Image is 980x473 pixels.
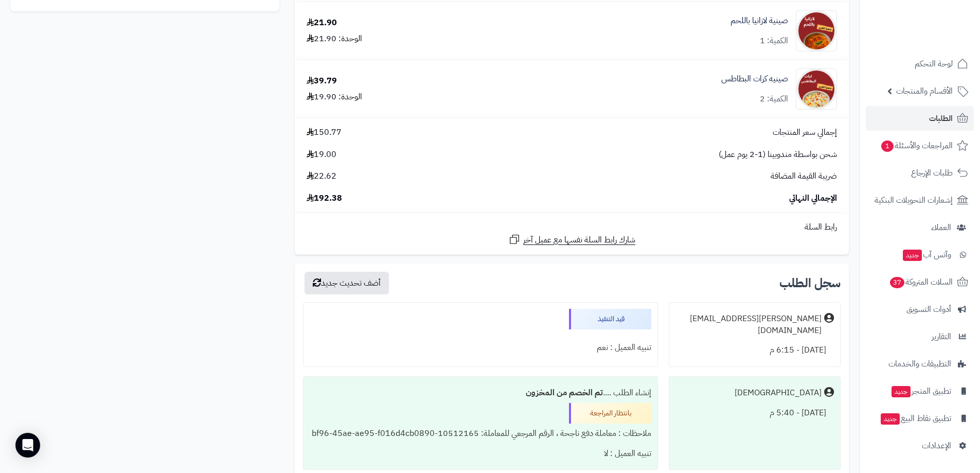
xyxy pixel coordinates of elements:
[866,433,974,458] a: الإعدادات
[915,57,953,71] span: لوحة التحكم
[307,75,337,87] div: 39.79
[760,93,788,105] div: الكمية: 2
[796,10,836,51] img: 1759319001-2-90x90.png
[881,413,900,425] span: جديد
[888,357,951,371] span: التطبيقات والخدمات
[569,309,651,329] div: قيد التنفيذ
[866,188,974,213] a: إشعارات التحويلات البنكية
[892,386,911,397] span: جديد
[866,406,974,431] a: تطبيق نقاط البيعجديد
[508,233,635,246] a: شارك رابط السلة نفسها مع عميل آخر
[866,106,974,131] a: الطلبات
[523,234,635,246] span: شارك رابط السلة نفسها مع عميل آخر
[307,91,362,103] div: الوحدة: 19.90
[922,439,951,453] span: الإعدادات
[721,73,788,85] a: صينيه كرات البطاطس
[896,84,953,98] span: الأقسام والمنتجات
[760,35,788,47] div: الكمية: 1
[307,149,336,161] span: 19.00
[789,192,837,204] span: الإجمالي النهائي
[735,387,822,399] div: [DEMOGRAPHIC_DATA]
[305,272,389,294] button: أضف تحديث جديد
[866,379,974,404] a: تطبيق المتجرجديد
[569,403,651,424] div: بانتظار المراجعة
[932,329,951,344] span: التقارير
[310,424,651,444] div: ملاحظات : معاملة دفع ناجحة ، الرقم المرجعي للمعاملة: 10512165-bf96-45ae-ae95-f016d4cb0890
[866,270,974,294] a: السلات المتروكة37
[310,383,651,403] div: إنشاء الطلب ....
[675,313,822,337] div: [PERSON_NAME][EMAIL_ADDRESS][DOMAIN_NAME]
[866,324,974,349] a: التقارير
[875,193,953,207] span: إشعارات التحويلات البنكية
[675,340,834,360] div: [DATE] - 6:15 م
[906,302,951,317] span: أدوات التسويق
[866,242,974,267] a: وآتس آبجديد
[773,127,837,138] span: إجمالي سعر المنتجات
[779,277,841,289] h3: سجل الطلب
[911,166,953,180] span: طلبات الإرجاع
[307,192,342,204] span: 192.38
[866,297,974,322] a: أدوات التسويق
[307,33,362,45] div: الوحدة: 21.90
[890,277,904,288] span: 37
[719,149,837,161] span: شحن بواسطة مندوبينا (1-2 يوم عمل)
[880,138,953,153] span: المراجعات والأسئلة
[307,170,336,182] span: 22.62
[730,15,788,27] a: صينية لازانيا باللحم
[771,170,837,182] span: ضريبة القيمة المضافة
[307,17,337,29] div: 21.90
[307,127,342,138] span: 150.77
[796,68,836,110] img: 1759319136-3-90x90.png
[929,111,953,126] span: الطلبات
[310,444,651,464] div: تنبيه العميل : لا
[903,250,922,261] span: جديد
[931,220,951,235] span: العملاء
[910,28,970,49] img: logo-2.png
[866,161,974,185] a: طلبات الإرجاع
[310,338,651,358] div: تنبيه العميل : نعم
[15,433,40,458] div: Open Intercom Messenger
[890,384,951,398] span: تطبيق المتجر
[299,221,845,233] div: رابط السلة
[866,51,974,76] a: لوحة التحكم
[881,141,894,152] span: 1
[675,403,834,423] div: [DATE] - 5:40 م
[866,352,974,376] a: التطبيقات والخدمات
[889,275,953,289] span: السلات المتروكة
[880,411,951,426] span: تطبيق نقاط البيع
[526,387,603,399] b: تم الخصم من المخزون
[866,133,974,158] a: المراجعات والأسئلة1
[902,248,951,262] span: وآتس آب
[866,215,974,240] a: العملاء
